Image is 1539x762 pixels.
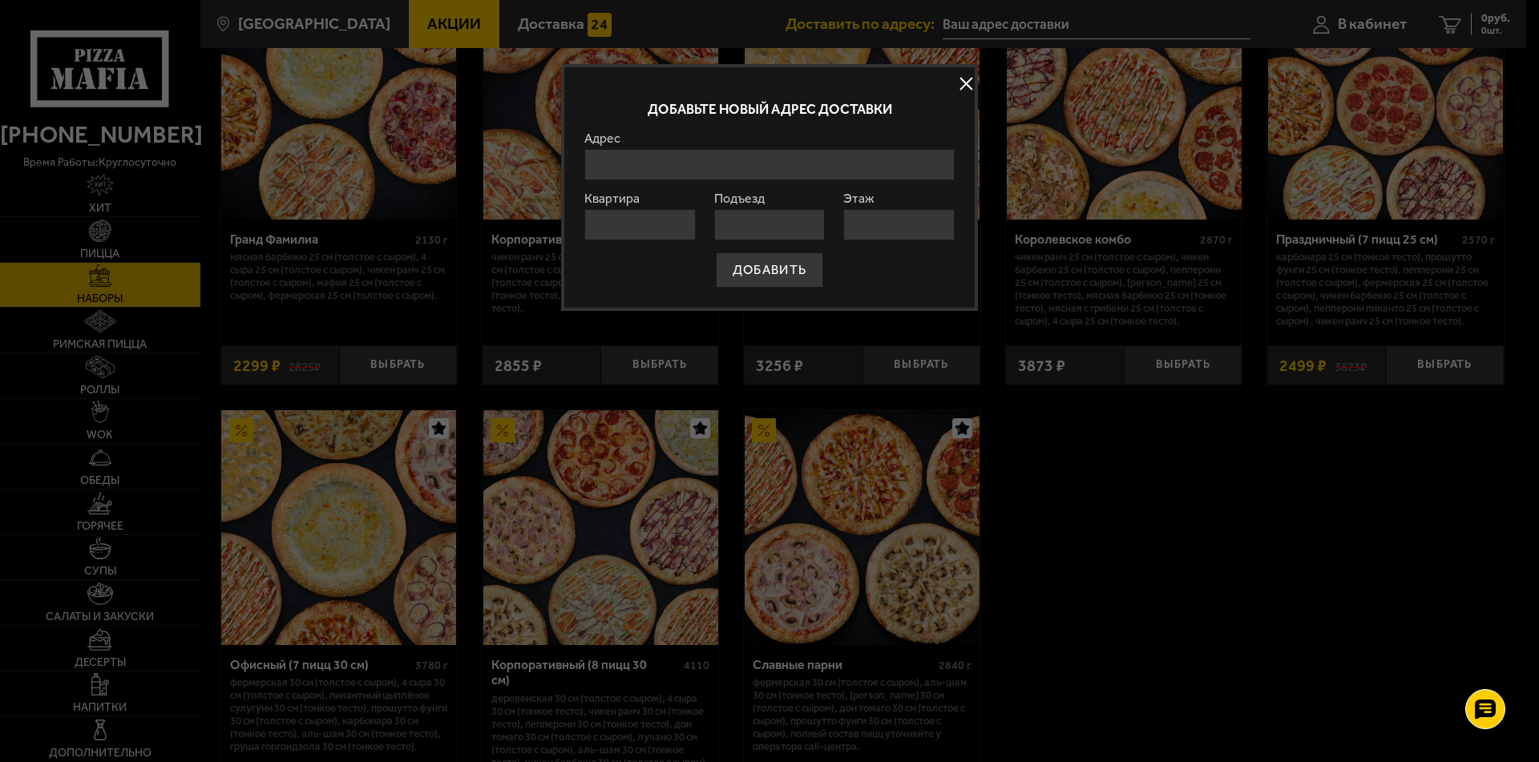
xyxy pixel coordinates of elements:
label: Подъезд [714,192,826,205]
label: Адрес [584,132,955,145]
p: Добавьте новый адрес доставки [584,103,955,116]
label: Квартира [584,192,696,205]
label: Этаж [843,192,955,205]
button: ДОБАВИТЬ [716,252,823,288]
